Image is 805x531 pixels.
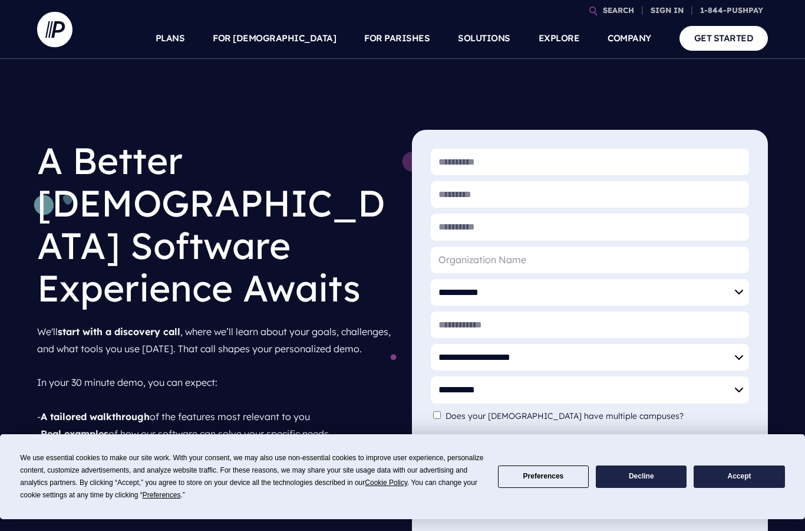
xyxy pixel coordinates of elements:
[365,478,407,487] span: Cookie Policy
[694,466,784,489] button: Accept
[37,130,393,319] h1: A Better [DEMOGRAPHIC_DATA] Software Experience Awaits
[458,18,510,59] a: SOLUTIONS
[498,466,589,489] button: Preferences
[608,18,651,59] a: COMPANY
[539,18,580,59] a: EXPLORE
[58,326,180,337] strong: start with a discovery call
[37,319,393,498] p: We'll , where we’ll learn about your goals, challenges, and what tools you use [DATE]. That call ...
[143,491,181,499] span: Preferences
[431,247,749,273] input: Organization Name
[364,18,430,59] a: FOR PARISHES
[156,18,185,59] a: PLANS
[41,411,150,422] strong: A tailored walkthrough
[213,18,336,59] a: FOR [DEMOGRAPHIC_DATA]
[20,452,483,501] div: We use essential cookies to make our site work. With your consent, we may also use non-essential ...
[679,26,768,50] a: GET STARTED
[446,411,689,421] label: Does your [DEMOGRAPHIC_DATA] have multiple campuses?
[41,428,108,440] strong: Real examples
[596,466,687,489] button: Decline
